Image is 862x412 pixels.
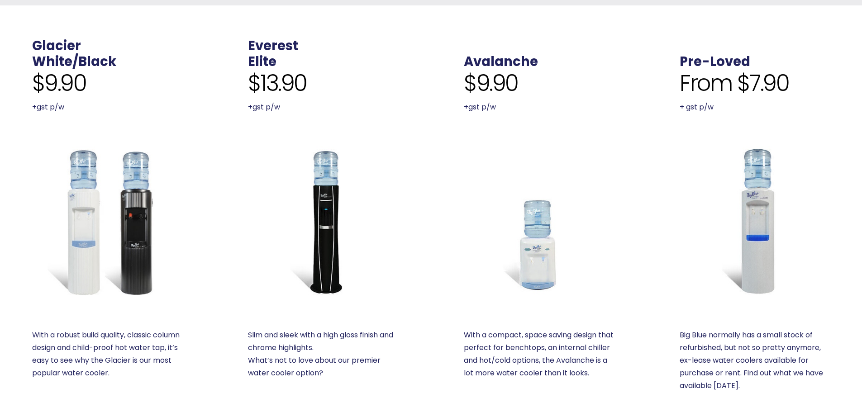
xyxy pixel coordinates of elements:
[680,52,750,71] a: Pre-Loved
[248,329,398,379] p: Slim and sleek with a high gloss finish and chrome highlights. What’s not to love about our premi...
[464,70,518,97] span: $9.90
[32,70,86,97] span: $9.90
[680,329,830,392] p: Big Blue normally has a small stock of refurbished, but not so pretty anymore, ex-lease water coo...
[248,52,276,71] a: Elite
[248,70,307,97] span: $13.90
[680,146,830,296] a: Refurbished
[248,37,298,55] a: Everest
[248,146,398,296] a: Fill your own Everest Elite
[464,52,538,71] a: Avalanche
[32,101,182,114] p: +gst p/w
[32,146,182,296] a: Fill your own Glacier
[32,37,81,55] a: Glacier
[680,101,830,114] p: + gst p/w
[464,101,614,114] p: +gst p/w
[680,70,789,97] span: From $7.90
[32,52,116,71] a: White/Black
[248,101,398,114] p: +gst p/w
[32,329,182,379] p: With a robust build quality, classic column design and child-proof hot water tap, it’s easy to se...
[464,146,614,296] a: Avalanche
[680,37,683,55] span: .
[464,37,467,55] span: .
[464,329,614,379] p: With a compact, space saving design that perfect for benchtops, an internal chiller and hot/cold ...
[802,352,849,399] iframe: Chatbot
